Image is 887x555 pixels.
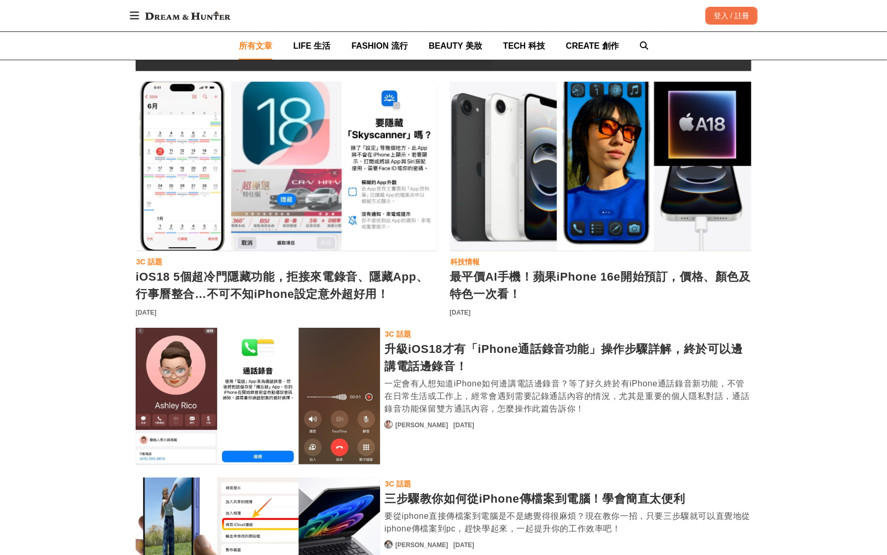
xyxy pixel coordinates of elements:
div: 3C 話題 [385,478,411,490]
img: Avatar [385,541,392,548]
div: 登入 / 註冊 [705,7,758,25]
div: [DATE] [450,308,471,317]
span: 所有文章 [239,41,272,50]
a: BEAUTY 美妝 [429,32,482,60]
div: 3C 話題 [136,256,162,268]
a: [PERSON_NAME] [395,540,448,550]
a: TECH 科技 [503,32,545,60]
div: [DATE] [136,308,157,317]
a: iOS18 5個超冷門隱藏功能，拒接來電錄音、隱藏App、行事曆整合…不可不知iPhone設定意外超好用！ [136,82,437,251]
a: Avatar [384,540,393,549]
a: LIFE 生活 [293,32,330,60]
a: 3C 話題 [136,256,163,268]
a: 科技情報 [450,256,480,268]
a: 3C 話題 [384,478,412,490]
div: [DATE] [453,420,474,430]
span: CREATE 創作 [566,41,619,50]
span: FASHION 流行 [351,41,408,50]
img: Dream & Hunter [140,6,236,25]
div: [DATE] [453,540,474,550]
div: 升級iOS18才有「iPhone通話錄音功能」操作步驟詳解，終於可以邊講電話邊錄音！ [384,340,751,375]
a: 3C 話題 [384,328,412,340]
span: TECH 科技 [503,41,545,50]
a: CREATE 創作 [566,32,619,60]
a: [PERSON_NAME] [395,420,448,430]
a: 升級iOS18才有「iPhone通話錄音功能」操作步驟詳解，終於可以邊講電話邊錄音！一定會有人想知道iPhone如何邊講電話邊錄音？等了好久終於有iPhone通話錄音新功能，不管在日常生活或工作... [384,340,751,415]
a: 三步驟教你如何從iPhone傳檔案到電腦！學會簡直太便利要從iphone直接傳檔案到電腦是不是總覺得很麻煩？現在教你一招，只要三步驟就可以直覺地從iphone傳檔案到pc，趕快學起來，一起提升你... [384,490,751,535]
div: 三步驟教你如何從iPhone傳檔案到電腦！學會簡直太便利 [384,490,751,507]
div: 3C 話題 [385,328,411,340]
a: 最平價AI手機！蘋果iPhone 16e開始預訂，價格、顏色及特色一次看！ [450,82,751,251]
div: 要從iphone直接傳檔案到電腦是不是總覺得很麻煩？現在教你一招，只要三步驟就可以直覺地從iphone傳檔案到pc，趕快學起來，一起提升你的工作效率吧！ [384,510,751,535]
a: 最平價AI手機！蘋果iPhone 16e開始預訂，價格、顏色及特色一次看！ [450,268,751,303]
a: FASHION 流行 [351,32,408,60]
div: 一定會有人想知道iPhone如何邊講電話邊錄音？等了好久終於有iPhone通話錄音新功能，不管在日常生活或工作上，經常會遇到需要記錄通話內容的情況，尤其是重要的個人隱私對話，通話錄音功能保留雙方... [384,378,751,415]
a: iOS18 5個超冷門隱藏功能，拒接來電錄音、隱藏App、行事曆整合…不可不知iPhone設定意外超好用！ [136,268,437,303]
a: 升級iOS18才有「iPhone通話錄音功能」操作步驟詳解，終於可以邊講電話邊錄音！ [136,328,380,465]
img: Avatar [385,421,392,428]
span: LIFE 生活 [293,41,330,50]
div: 科技情報 [450,256,480,268]
span: BEAUTY 美妝 [429,41,482,50]
a: 所有文章 [239,32,272,60]
a: Avatar [384,420,393,429]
